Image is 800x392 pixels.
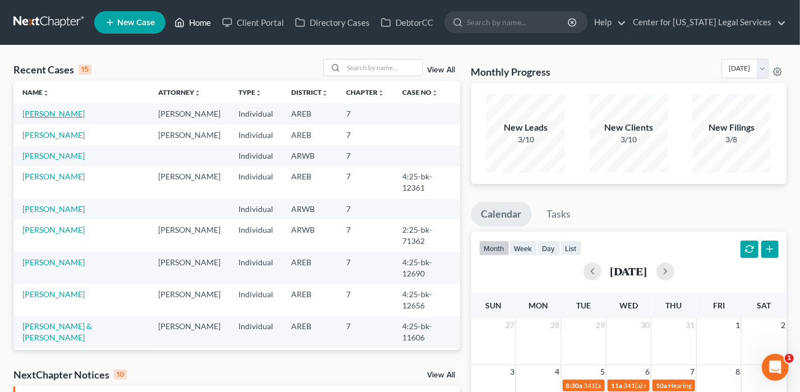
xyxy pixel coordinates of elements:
span: 341(a) meeting for [PERSON_NAME] [584,381,692,390]
td: AREB [282,103,337,124]
td: ARWB [282,199,337,219]
td: AREB [282,348,337,369]
iframe: Intercom live chat [762,354,789,381]
span: 11a [611,381,622,390]
i: unfold_more [321,90,328,96]
a: DebtorCC [375,12,439,33]
td: Individual [229,252,282,284]
div: 15 [79,64,91,75]
td: 7 [337,284,393,316]
div: 3/10 [590,134,668,145]
a: [PERSON_NAME] [22,172,85,181]
td: 7 [337,124,393,145]
a: Directory Cases [289,12,375,33]
td: 4:25-bk-12361 [393,167,460,199]
span: 28 [550,319,561,332]
td: 4:25-bk-11606 [393,316,460,348]
a: [PERSON_NAME] [22,204,85,214]
td: AREB [282,284,337,316]
a: Chapterunfold_more [346,88,384,96]
td: [PERSON_NAME] [149,103,229,124]
span: Sat [757,301,771,310]
span: Fri [713,301,725,310]
span: 30 [640,319,651,332]
td: 7 [337,103,393,124]
span: Thu [666,301,682,310]
a: Typeunfold_more [238,88,262,96]
td: 7 [337,219,393,251]
a: Home [169,12,217,33]
span: New Case [117,19,155,27]
td: 7 [337,316,393,348]
td: Individual [229,348,282,369]
span: 2 [780,319,787,332]
div: 10 [114,370,127,380]
div: New Leads [486,121,565,134]
div: NextChapter Notices [13,368,127,381]
div: New Filings [692,121,771,134]
a: [PERSON_NAME] [22,109,85,118]
a: Calendar [471,202,532,227]
td: Individual [229,199,282,219]
a: Center for [US_STATE] Legal Services [627,12,786,33]
a: [PERSON_NAME] [22,289,85,299]
td: Individual [229,145,282,166]
span: 29 [595,319,606,332]
button: week [509,241,537,256]
td: ARWB [282,145,337,166]
td: 2:25-bk-71362 [393,219,460,251]
button: list [560,241,582,256]
td: 7 [337,348,393,369]
span: Wed [619,301,638,310]
i: unfold_more [255,90,262,96]
button: day [537,241,560,256]
td: Individual [229,103,282,124]
span: 7 [689,365,696,379]
i: unfold_more [194,90,201,96]
span: 1 [734,319,741,332]
div: Recent Cases [13,63,91,76]
input: Search by name... [467,12,569,33]
span: 341(a) meeting for [PERSON_NAME] [PERSON_NAME] [623,381,785,390]
a: [PERSON_NAME] [22,151,85,160]
i: unfold_more [431,90,438,96]
span: 6 [644,365,651,379]
a: Case Nounfold_more [402,88,438,96]
div: 3/8 [692,134,771,145]
span: Tue [576,301,591,310]
td: Individual [229,167,282,199]
a: [PERSON_NAME] & [PERSON_NAME] [22,321,92,342]
span: 1 [785,354,794,363]
td: 7 [337,167,393,199]
div: 3/10 [486,134,565,145]
td: 7 [337,252,393,284]
span: 8 [734,365,741,379]
td: ARWB [282,219,337,251]
h2: [DATE] [610,265,647,277]
a: [PERSON_NAME] [22,130,85,140]
i: unfold_more [378,90,384,96]
td: 7 [337,145,393,166]
a: [PERSON_NAME] [22,257,85,267]
td: Individual [229,219,282,251]
a: Tasks [537,202,581,227]
td: AREB [282,167,337,199]
input: Search by name... [344,59,422,76]
td: [PERSON_NAME] [149,348,229,369]
td: Individual [229,124,282,145]
span: 3 [509,365,516,379]
td: [PERSON_NAME] [149,316,229,348]
a: View All [427,66,456,74]
span: 10a [656,381,667,390]
span: Mon [529,301,549,310]
td: Individual [229,284,282,316]
td: [PERSON_NAME] [149,252,229,284]
span: 8:30a [566,381,583,390]
span: Hearing for [PERSON_NAME] [668,381,756,390]
td: Individual [229,316,282,348]
a: [PERSON_NAME] [22,225,85,234]
a: Client Portal [217,12,289,33]
td: 7 [337,199,393,219]
a: Districtunfold_more [291,88,328,96]
div: New Clients [590,121,668,134]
